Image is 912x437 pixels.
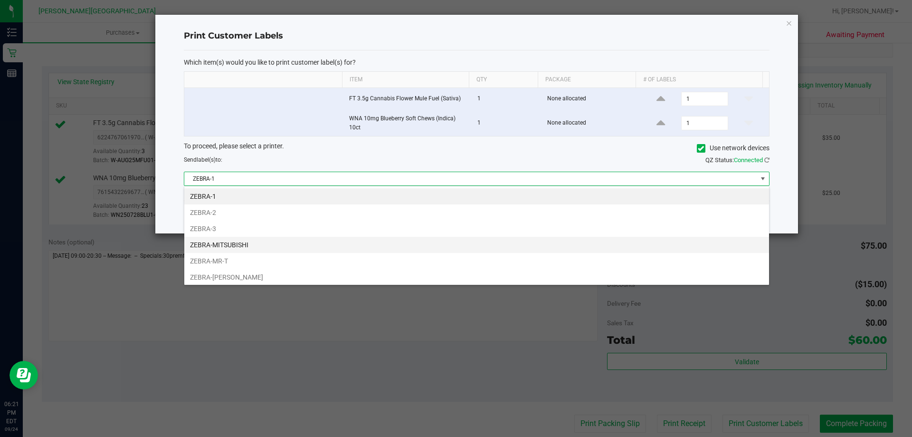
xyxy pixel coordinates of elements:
span: Send to: [184,156,222,163]
td: WNA 10mg Blueberry Soft Chews (Indica) 10ct [343,110,472,136]
span: label(s) [197,156,216,163]
td: None allocated [541,110,641,136]
li: ZEBRA-1 [184,188,769,204]
td: 1 [472,88,541,110]
h4: Print Customer Labels [184,30,769,42]
td: None allocated [541,88,641,110]
td: FT 3.5g Cannabis Flower Mule Fuel (Sativa) [343,88,472,110]
th: Package [538,72,636,88]
span: ZEBRA-1 [184,172,757,185]
li: ZEBRA-3 [184,221,769,237]
td: 1 [472,110,541,136]
iframe: Resource center [9,361,38,389]
th: Qty [469,72,538,88]
p: Which item(s) would you like to print customer label(s) for? [184,58,769,67]
li: ZEBRA-MR-T [184,253,769,269]
th: # of labels [636,72,762,88]
li: ZEBRA-MITSUBISHI [184,237,769,253]
label: Use network devices [697,143,769,153]
span: QZ Status: [705,156,769,164]
div: To proceed, please select a printer. [177,141,777,155]
span: Connected [734,156,763,164]
li: ZEBRA-2 [184,204,769,221]
li: ZEBRA-[PERSON_NAME] [184,269,769,285]
th: Item [342,72,469,88]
